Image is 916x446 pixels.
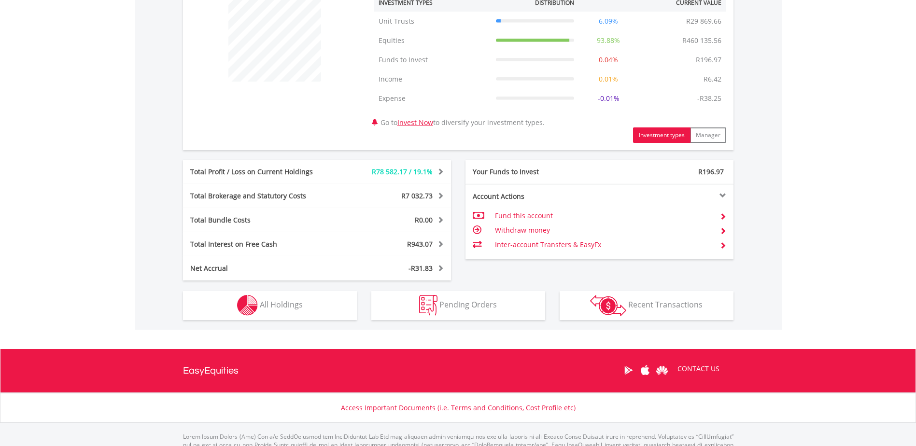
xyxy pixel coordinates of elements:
td: Inter-account Transfers & EasyFx [495,237,712,252]
button: Investment types [633,127,691,143]
td: 0.01% [579,70,638,89]
td: Unit Trusts [374,12,491,31]
a: EasyEquities [183,349,239,392]
button: Manager [690,127,726,143]
span: R943.07 [407,239,433,249]
img: holdings-wht.png [237,295,258,316]
span: Recent Transactions [628,299,703,310]
td: -0.01% [579,89,638,108]
td: Income [374,70,491,89]
img: transactions-zar-wht.png [590,295,626,316]
a: Invest Now [397,118,433,127]
div: Total Bundle Costs [183,215,339,225]
span: Pending Orders [439,299,497,310]
td: 0.04% [579,50,638,70]
td: R29 869.66 [681,12,726,31]
td: 93.88% [579,31,638,50]
div: Account Actions [465,192,600,201]
td: Expense [374,89,491,108]
a: Apple [637,355,654,385]
span: R0.00 [415,215,433,224]
td: R6.42 [699,70,726,89]
div: Your Funds to Invest [465,167,600,177]
div: Total Interest on Free Cash [183,239,339,249]
div: Net Accrual [183,264,339,273]
span: All Holdings [260,299,303,310]
a: CONTACT US [671,355,726,382]
td: Funds to Invest [374,50,491,70]
span: R196.97 [698,167,724,176]
button: All Holdings [183,291,357,320]
td: Withdraw money [495,223,712,237]
span: -R31.83 [409,264,433,273]
button: Pending Orders [371,291,545,320]
td: R460 135.56 [677,31,726,50]
a: Huawei [654,355,671,385]
div: Total Brokerage and Statutory Costs [183,191,339,201]
img: pending_instructions-wht.png [419,295,437,316]
td: -R38.25 [692,89,726,108]
td: Equities [374,31,491,50]
a: Access Important Documents (i.e. Terms and Conditions, Cost Profile etc) [341,403,576,412]
span: R7 032.73 [401,191,433,200]
div: Total Profit / Loss on Current Holdings [183,167,339,177]
button: Recent Transactions [560,291,733,320]
td: Fund this account [495,209,712,223]
td: R196.97 [691,50,726,70]
a: Google Play [620,355,637,385]
td: 6.09% [579,12,638,31]
span: R78 582.17 / 19.1% [372,167,433,176]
